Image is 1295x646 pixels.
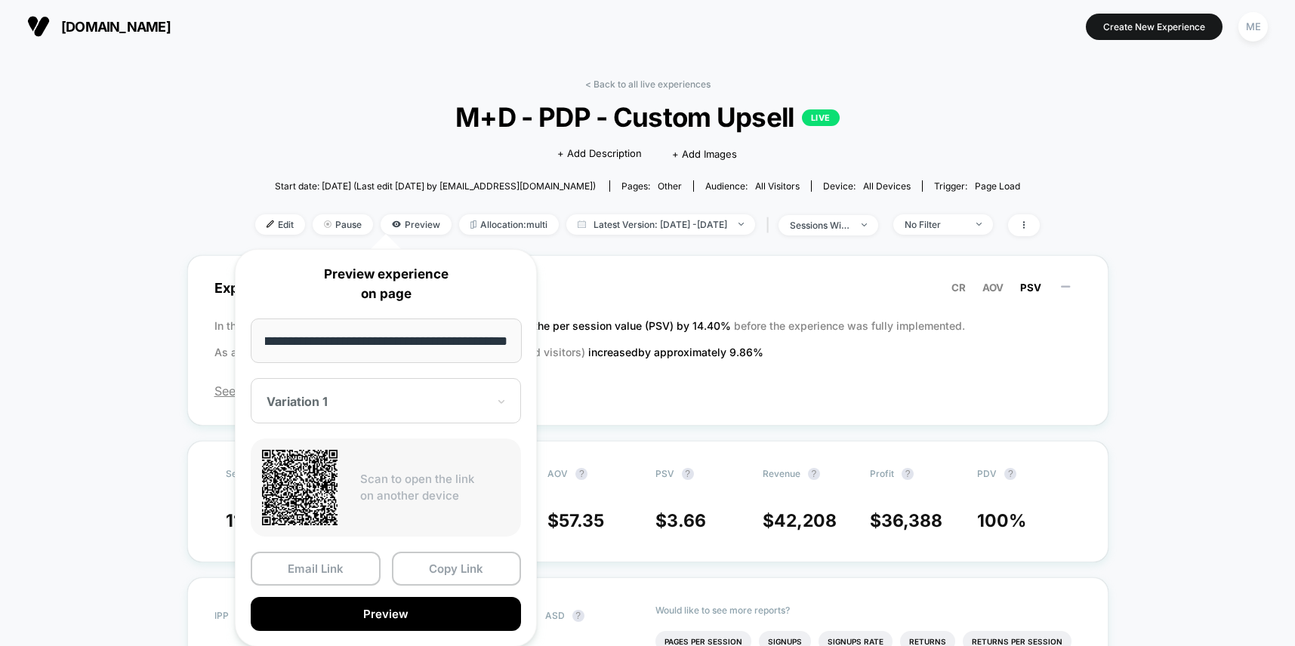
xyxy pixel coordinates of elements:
span: All Visitors [755,180,800,192]
span: IPP [214,610,229,621]
span: Page Load [975,180,1020,192]
a: < Back to all live experiences [585,78,711,90]
span: $ [547,510,604,531]
button: AOV [978,281,1008,294]
img: Visually logo [27,15,50,38]
span: 100 % [977,510,1026,531]
span: Pause [313,214,373,235]
span: 36,388 [881,510,942,531]
button: ME [1234,11,1272,42]
div: sessions with impression [790,220,850,231]
button: ? [902,468,914,480]
span: [DOMAIN_NAME] [61,19,171,35]
span: AOV [982,281,1004,294]
span: Profit [870,468,894,479]
span: other [658,180,682,192]
span: PSV [655,468,674,479]
span: PDV [977,468,997,479]
button: ? [572,610,584,622]
span: $ [763,510,837,531]
span: + Add Images [672,148,737,160]
span: M+D - PDP - Custom Upsell [294,101,1001,133]
span: Device: [811,180,922,192]
p: LIVE [802,109,840,126]
p: Preview experience on page [251,265,521,303]
button: ? [808,468,820,480]
img: end [976,223,982,226]
div: Pages: [621,180,682,192]
span: 57.35 [559,510,604,531]
button: Email Link [251,552,381,586]
span: See the latest version of the report [214,383,1081,398]
img: edit [267,220,274,228]
button: Create New Experience [1086,14,1223,40]
span: | [763,214,779,236]
p: Scan to open the link on another device [360,471,510,505]
p: In the latest A/B test (run for 7 days), before the experience was fully implemented. As a result... [214,312,1081,365]
img: end [862,223,867,226]
span: 3.66 [667,510,706,531]
img: end [738,223,744,226]
button: ? [575,468,587,480]
span: Edit [255,214,305,235]
span: Experience Summary (Per Session Value) [214,271,1081,305]
button: Copy Link [392,552,522,586]
button: ? [682,468,694,480]
span: $ [870,510,942,531]
button: Preview [251,597,521,631]
button: ? [1004,468,1016,480]
span: increased by approximately 9.86 % [588,346,763,358]
span: Preview [381,214,452,235]
span: 42,208 [774,510,837,531]
span: + Add Description [557,146,642,161]
span: all devices [863,180,911,192]
p: Would like to see more reports? [655,604,1081,616]
span: ASD [545,610,565,621]
span: CR [951,281,966,294]
div: No Filter [905,219,965,230]
img: rebalance [470,220,476,229]
span: Revenue [763,468,800,479]
button: PSV [1016,281,1046,294]
img: end [324,220,331,228]
span: Allocation: multi [459,214,559,235]
img: calendar [578,220,586,228]
div: ME [1238,12,1268,42]
span: the new variation increased the per session value (PSV) by 14.40 % [397,319,734,332]
span: Start date: [DATE] (Last edit [DATE] by [EMAIL_ADDRESS][DOMAIN_NAME]) [275,180,596,192]
div: Audience: [705,180,800,192]
span: PSV [1020,281,1041,294]
button: [DOMAIN_NAME] [23,14,175,38]
span: $ [655,510,706,531]
button: CR [947,281,970,294]
span: AOV [547,468,568,479]
span: Latest Version: [DATE] - [DATE] [566,214,755,235]
div: Trigger: [934,180,1020,192]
